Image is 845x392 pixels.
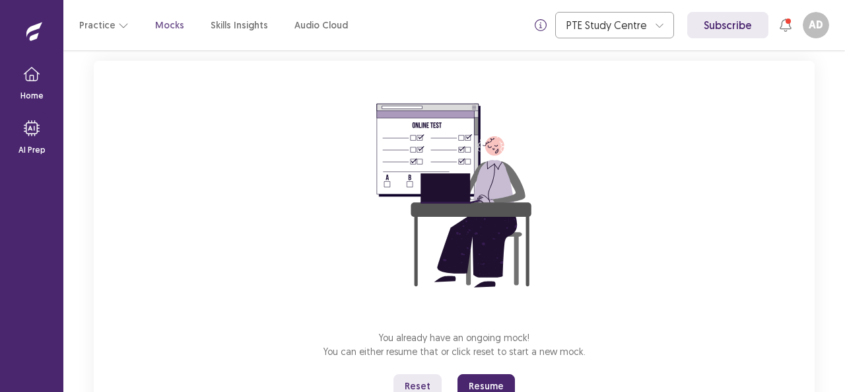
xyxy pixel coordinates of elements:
[335,77,573,315] img: attend-mock
[529,13,553,37] button: info
[79,13,129,37] button: Practice
[294,19,348,32] a: Audio Cloud
[566,13,648,38] div: PTE Study Centre
[803,12,829,38] button: AD
[155,19,184,32] a: Mocks
[687,12,768,38] a: Subscribe
[18,144,46,156] p: AI Prep
[20,90,44,102] p: Home
[211,19,268,32] a: Skills Insights
[323,331,586,358] p: You already have an ongoing mock! You can either resume that or click reset to start a new mock.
